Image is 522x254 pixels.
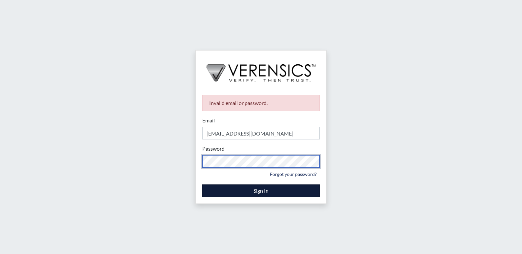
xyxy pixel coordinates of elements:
[202,145,225,153] label: Password
[202,95,320,111] div: Invalid email or password.
[202,116,215,124] label: Email
[196,51,326,89] img: logo-wide-black.2aad4157.png
[202,127,320,139] input: Email
[202,184,320,197] button: Sign In
[267,169,320,179] a: Forgot your password?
